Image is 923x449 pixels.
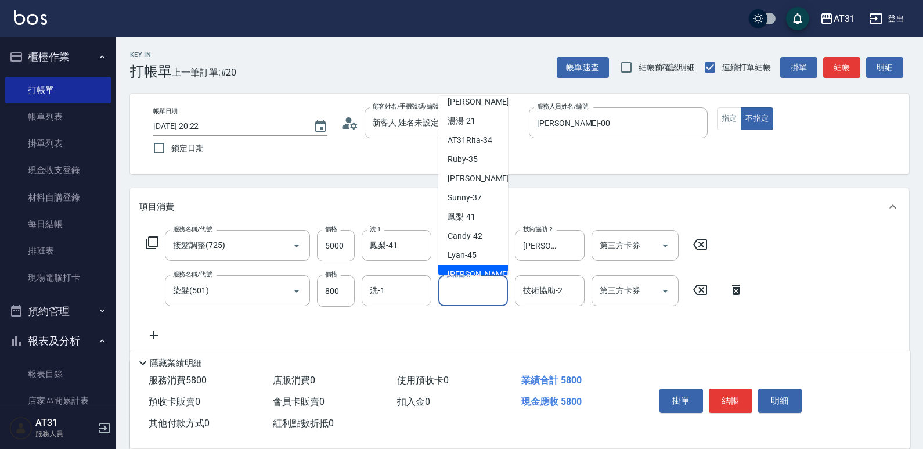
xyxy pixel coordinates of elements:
span: 店販消費 0 [273,375,315,386]
div: 項目消費 [130,188,909,225]
label: 服務人員姓名/編號 [537,102,588,111]
button: 不指定 [741,107,773,130]
span: 預收卡販賣 0 [149,396,200,407]
button: 報表及分析 [5,326,111,356]
h5: AT31 [35,417,95,429]
button: Open [287,236,306,255]
button: 預約管理 [5,296,111,326]
a: 掛單列表 [5,130,111,157]
label: 價格 [325,270,337,279]
button: 結帳 [709,389,752,413]
span: 使用預收卡 0 [397,375,449,386]
span: Lyan -45 [448,249,477,261]
span: 業績合計 5800 [521,375,582,386]
a: 打帳單 [5,77,111,103]
h3: 打帳單 [130,63,172,80]
span: 結帳前確認明細 [639,62,695,74]
button: 登出 [864,8,909,30]
img: Person [9,416,33,440]
img: Logo [14,10,47,25]
p: 項目消費 [139,201,174,213]
span: 鎖定日期 [171,142,204,155]
button: 明細 [758,389,802,413]
button: 櫃檯作業 [5,42,111,72]
span: Candy -42 [448,230,482,242]
button: AT31 [815,7,860,31]
p: 服務人員 [35,429,95,439]
label: 服務名稱/代號 [173,225,212,234]
a: 現場電腦打卡 [5,264,111,291]
span: [PERSON_NAME] -12 [448,96,521,108]
a: 材料自購登錄 [5,184,111,211]
label: 顧客姓名/手機號碼/編號 [373,102,439,111]
span: 紅利點數折抵 0 [273,418,334,429]
label: 價格 [325,225,337,234]
a: 每日結帳 [5,211,111,238]
span: [PERSON_NAME] -46 [448,268,521,281]
button: 掛單 [659,389,703,413]
a: 店家區間累計表 [5,387,111,414]
span: 上一筆訂單:#20 [172,65,237,80]
span: 現金應收 5800 [521,396,582,407]
span: 扣入金 0 [397,396,430,407]
p: 隱藏業績明細 [150,357,202,369]
button: 指定 [717,107,742,130]
button: 結帳 [823,57,860,78]
input: YYYY/MM/DD hh:mm [153,117,302,136]
span: AT31Rita -34 [448,134,492,146]
label: 洗-1 [370,225,381,234]
button: 帳單速查 [557,57,609,78]
a: 現金收支登錄 [5,157,111,184]
span: 連續打單結帳 [722,62,771,74]
span: Ruby -35 [448,153,478,166]
span: 湯湯 -21 [448,115,475,127]
label: 帳單日期 [153,107,178,116]
button: 掛單 [780,57,817,78]
span: 其他付款方式 0 [149,418,210,429]
button: 明細 [866,57,903,78]
span: 鳳梨 -41 [448,211,475,223]
span: 服務消費 5800 [149,375,207,386]
label: 服務名稱/代號 [173,270,212,279]
button: Choose date, selected date is 2025-09-08 [307,113,334,141]
a: 帳單列表 [5,103,111,130]
a: 排班表 [5,238,111,264]
span: 會員卡販賣 0 [273,396,325,407]
button: save [786,7,809,30]
button: Open [656,236,675,255]
h2: Key In [130,51,172,59]
button: Open [656,282,675,300]
span: Sunny -37 [448,192,482,204]
label: 技術協助-2 [523,225,553,234]
a: 報表目錄 [5,361,111,387]
div: AT31 [834,12,855,26]
button: Open [287,282,306,300]
span: [PERSON_NAME] -36 [448,173,521,185]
